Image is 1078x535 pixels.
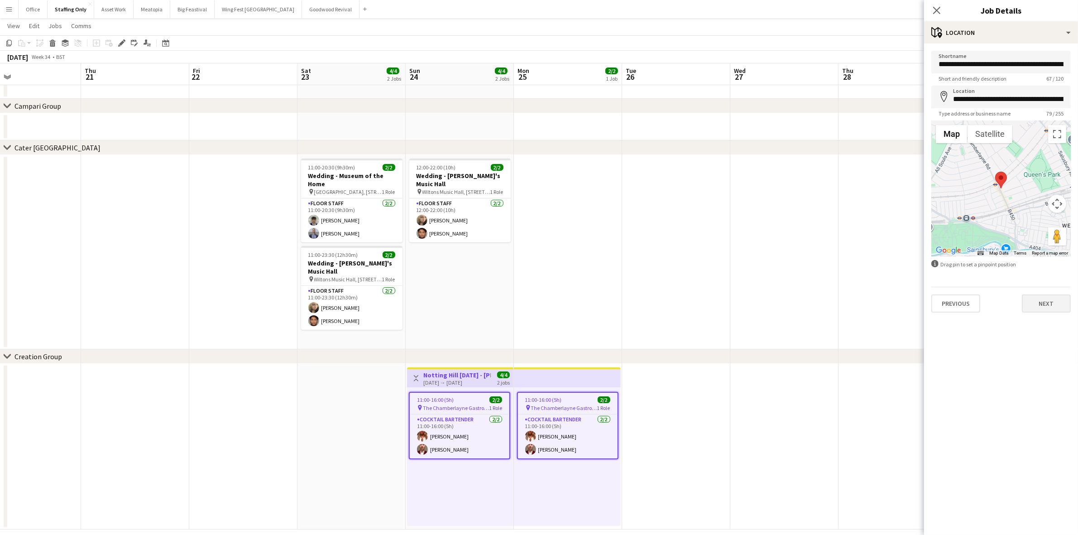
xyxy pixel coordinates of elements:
span: 24 [408,72,420,82]
div: 2 Jobs [387,75,401,82]
span: 21 [83,72,96,82]
span: Jobs [48,22,62,30]
span: Type address or business name [931,110,1018,117]
app-job-card: 11:00-16:00 (5h)2/2 The Chamberlayne Gastropub Kensal Rise, [STREET_ADDRESS]1 RoleCocktail Barten... [517,392,618,459]
button: Map Data [989,250,1008,256]
span: Week 34 [30,53,53,60]
span: 2/2 [489,396,502,403]
div: Campari Group [14,101,61,111]
span: Thu [842,67,853,75]
span: 79 / 255 [1039,110,1071,117]
span: 22 [192,72,200,82]
a: View [4,20,24,32]
div: Cater [GEOGRAPHIC_DATA] [14,143,101,152]
button: Next [1022,294,1071,313]
a: Comms [67,20,95,32]
span: Wiltons Music Hall, [STREET_ADDRESS] [314,276,382,283]
app-job-card: 11:00-23:30 (12h30m)2/2Wedding - [PERSON_NAME]'s Music Hall Wiltons Music Hall, [STREET_ADDRESS]1... [301,246,402,330]
span: 27 [733,72,746,82]
span: 2/2 [383,164,395,171]
div: Creation Group [14,352,62,361]
span: Fri [193,67,200,75]
button: Wing Fest [GEOGRAPHIC_DATA] [215,0,302,18]
a: Jobs [45,20,66,32]
button: Asset Work [94,0,134,18]
span: 11:00-20:30 (9h30m) [308,164,355,171]
span: 1 Role [382,188,395,195]
h3: Wedding - [PERSON_NAME]'s Music Hall [409,172,511,188]
span: Short and friendly description [931,75,1014,82]
span: 23 [300,72,311,82]
app-job-card: 11:00-16:00 (5h)2/2 The Chamberlayne Gastropub Kensal Rise, [STREET_ADDRESS]1 RoleCocktail Barten... [409,392,510,459]
div: [DATE] → [DATE] [423,379,491,386]
div: 1 Job [606,75,618,82]
h3: Wedding - Museum of the Home [301,172,402,188]
h3: Notting Hill [DATE] - [PERSON_NAME] & Nephew Activation [423,371,491,379]
img: Google [934,245,963,256]
app-job-card: 12:00-22:00 (10h)2/2Wedding - [PERSON_NAME]'s Music Hall Wiltons Music Hall, [STREET_ADDRESS]1 Ro... [409,159,511,242]
app-card-role: Cocktail Bartender2/211:00-16:00 (5h)[PERSON_NAME][PERSON_NAME] [410,415,509,458]
span: 25 [516,72,529,82]
div: 2 Jobs [495,75,509,82]
div: Drag pin to set a pinpoint position [931,260,1071,269]
div: 2 jobs [497,378,510,386]
div: [DATE] [7,53,28,62]
a: Edit [25,20,43,32]
span: 1 Role [382,276,395,283]
a: Report a map error [1032,251,1068,255]
span: 2/2 [605,67,618,74]
span: [GEOGRAPHIC_DATA], [STREET_ADDRESS] [314,188,382,195]
span: 2/2 [491,164,503,171]
span: 4/4 [495,67,508,74]
span: Wed [734,67,746,75]
app-card-role: Floor Staff2/212:00-22:00 (10h)[PERSON_NAME][PERSON_NAME] [409,198,511,242]
span: 11:00-16:00 (5h) [525,396,562,403]
div: Location [924,22,1078,43]
span: 11:00-16:00 (5h) [417,396,454,403]
span: 2/2 [383,251,395,258]
button: Office [19,0,48,18]
span: 26 [624,72,636,82]
span: 1 Role [490,188,503,195]
span: Mon [517,67,529,75]
a: Terms [1014,251,1026,255]
app-card-role: Cocktail Bartender2/211:00-16:00 (5h)[PERSON_NAME][PERSON_NAME] [518,415,618,458]
h3: Job Details [924,5,1078,16]
span: 28 [841,72,853,82]
span: Tue [626,67,636,75]
button: Staffing Only [48,0,94,18]
button: Show satellite imagery [968,125,1012,143]
span: 1 Role [489,405,502,411]
span: Sat [301,67,311,75]
button: Goodwood Revival [302,0,359,18]
div: BST [56,53,65,60]
h3: Wedding - [PERSON_NAME]'s Music Hall [301,259,402,275]
span: Wiltons Music Hall, [STREET_ADDRESS] [422,188,490,195]
button: Previous [931,294,980,313]
span: Thu [85,67,96,75]
span: Comms [71,22,91,30]
span: 2/2 [598,396,610,403]
app-card-role: Floor Staff2/211:00-20:30 (9h30m)[PERSON_NAME][PERSON_NAME] [301,198,402,242]
span: 1 Role [597,405,610,411]
span: The Chamberlayne Gastropub Kensal Rise, [STREET_ADDRESS] [423,405,489,411]
div: 11:00-20:30 (9h30m)2/2Wedding - Museum of the Home [GEOGRAPHIC_DATA], [STREET_ADDRESS]1 RoleFloor... [301,159,402,242]
button: Drag Pegman onto the map to open Street View [1048,227,1066,246]
app-card-role: Floor Staff2/211:00-23:30 (12h30m)[PERSON_NAME][PERSON_NAME] [301,286,402,330]
span: 11:00-23:30 (12h30m) [308,251,358,258]
button: Map camera controls [1048,195,1066,213]
button: Show street map [936,125,968,143]
button: Big Feastival [170,0,215,18]
span: 4/4 [497,371,510,378]
button: Keyboard shortcuts [977,250,984,256]
span: The Chamberlayne Gastropub Kensal Rise, [STREET_ADDRESS] [531,405,597,411]
span: Sun [409,67,420,75]
span: 67 / 120 [1039,75,1071,82]
button: Meatopia [134,0,170,18]
span: View [7,22,20,30]
span: 12:00-22:00 (10h) [417,164,456,171]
